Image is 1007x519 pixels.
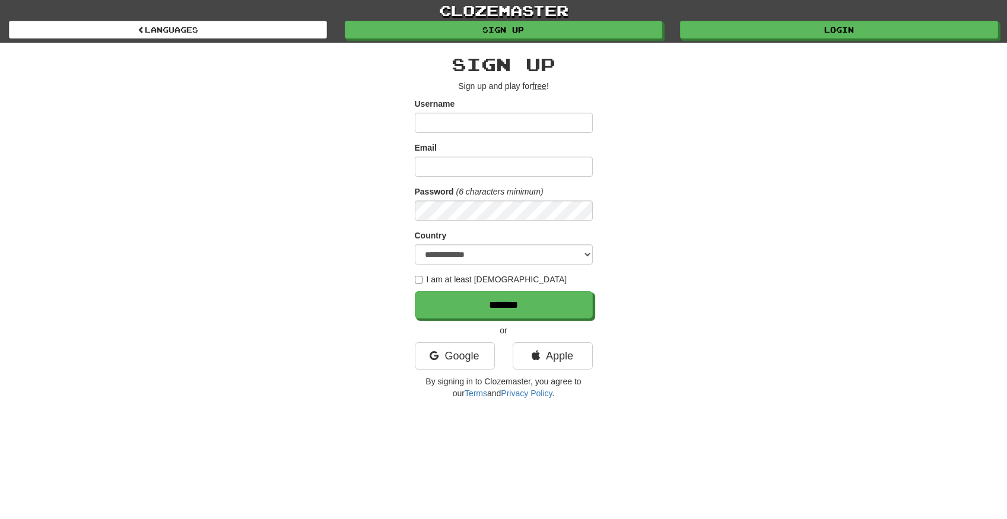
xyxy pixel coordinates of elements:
[465,389,487,398] a: Terms
[532,81,547,91] u: free
[513,342,593,370] a: Apple
[415,186,454,198] label: Password
[680,21,998,39] a: Login
[415,80,593,92] p: Sign up and play for !
[415,55,593,74] h2: Sign up
[345,21,663,39] a: Sign up
[415,375,593,399] p: By signing in to Clozemaster, you agree to our and .
[415,98,455,110] label: Username
[9,21,327,39] a: Languages
[501,389,552,398] a: Privacy Policy
[415,276,423,284] input: I am at least [DEMOGRAPHIC_DATA]
[415,230,447,241] label: Country
[415,342,495,370] a: Google
[415,142,437,154] label: Email
[415,324,593,336] p: or
[415,273,567,285] label: I am at least [DEMOGRAPHIC_DATA]
[456,187,544,196] em: (6 characters minimum)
